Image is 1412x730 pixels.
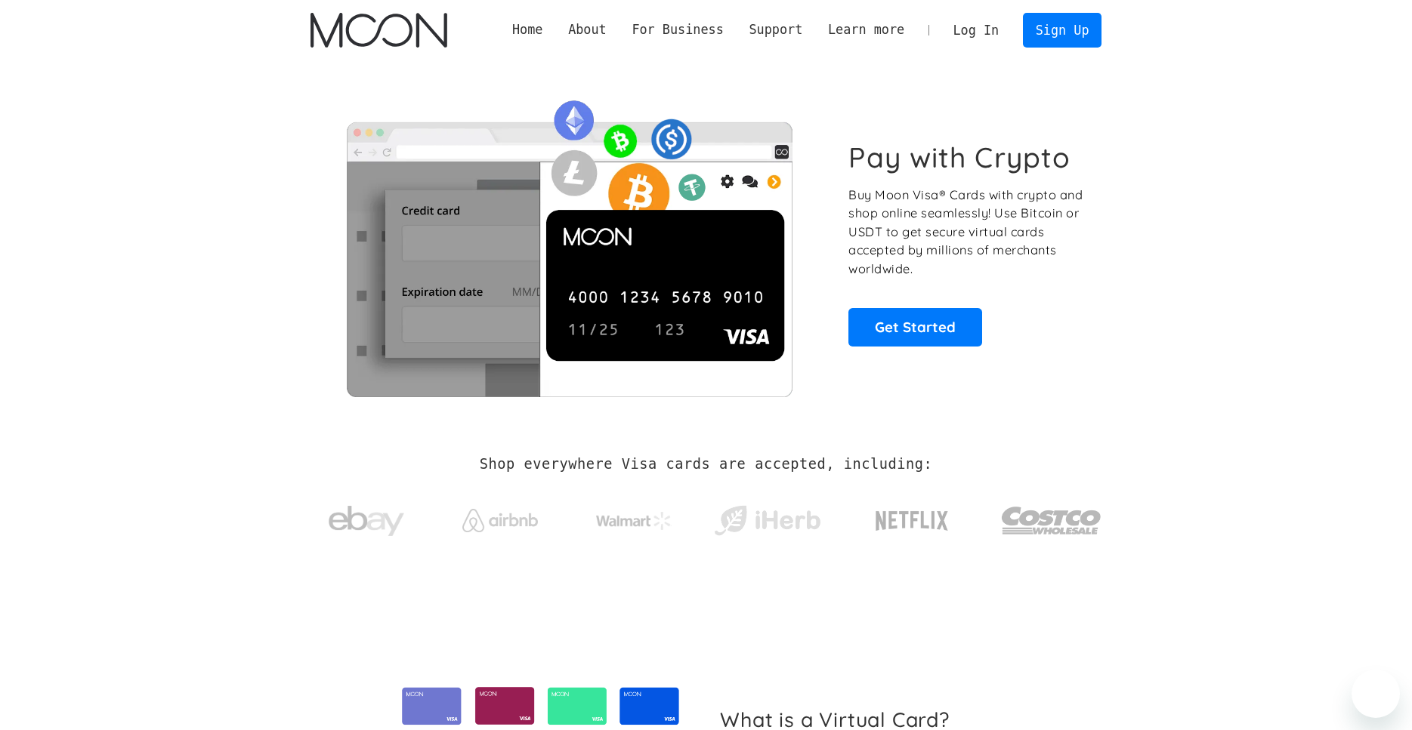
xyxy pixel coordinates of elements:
[499,20,555,39] a: Home
[1001,477,1102,556] a: Costco
[848,186,1085,279] p: Buy Moon Visa® Cards with crypto and shop online seamlessly! Use Bitcoin or USDT to get secure vi...
[815,20,917,39] div: Learn more
[619,20,737,39] div: For Business
[311,90,828,396] img: Moon Cards let you spend your crypto anywhere Visa is accepted.
[311,13,447,48] a: home
[443,494,556,540] a: Airbnb
[1001,492,1102,549] img: Costco
[828,20,904,39] div: Learn more
[568,20,607,39] div: About
[711,486,823,548] a: iHerb
[329,497,404,545] img: ebay
[845,487,980,547] a: Netflix
[711,501,823,541] img: iHerb
[480,456,932,473] h2: Shop everywhere Visa cards are accepted, including:
[1352,670,1400,718] iframe: Button to launch messaging window
[311,482,423,553] a: ebay
[632,20,723,39] div: For Business
[596,512,672,530] img: Walmart
[311,13,447,48] img: Moon Logo
[462,509,538,532] img: Airbnb
[1023,13,1101,47] a: Sign Up
[577,497,690,537] a: Walmart
[848,308,982,346] a: Get Started
[941,14,1012,47] a: Log In
[737,20,815,39] div: Support
[874,502,950,540] img: Netflix
[555,20,619,39] div: About
[749,20,802,39] div: Support
[848,140,1071,174] h1: Pay with Crypto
